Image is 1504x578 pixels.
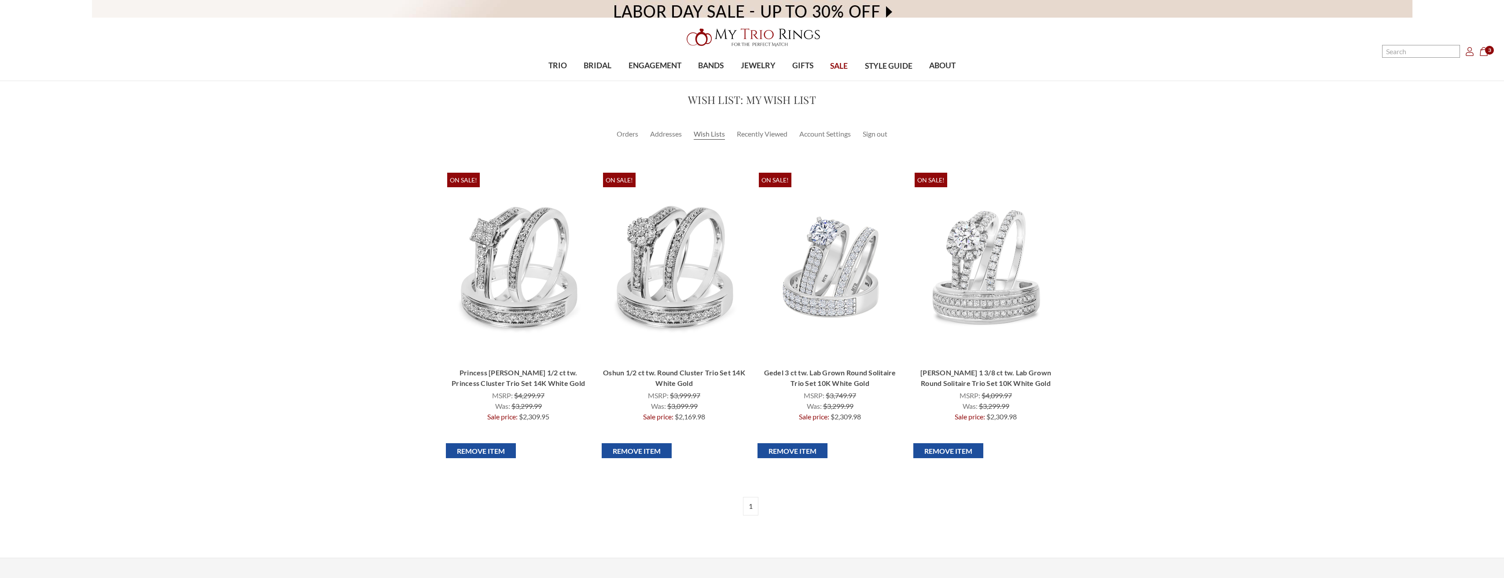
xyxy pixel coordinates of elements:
a: Princess Oshun 1/2 ct tw. Princess Cluster Trio Set 14K White Gold, Was: $3,299.99, Sale price: $... [447,173,590,361]
svg: cart.cart_preview [1479,47,1488,56]
a: Cart with 0 items [1479,46,1493,56]
a: Addresses [650,129,682,139]
a: ABOUT [921,52,964,80]
span: ABOUT [929,60,956,71]
a: Princess Oshun 1/2 ct tw. Princess Cluster Trio Set 14K White Gold, Was: $3,299.99, Sale price: $... [446,367,591,389]
button: submenu toggle [938,80,947,81]
a: Oshun 1/2 ct tw. Round Cluster Trio Set 14K White Gold, Was: $3,099.99, Sale price: $2,169.98 [602,367,747,389]
span: Was: [651,402,666,410]
span: $3,299.99 [823,402,853,410]
span: 3 [1485,46,1494,55]
a: ENGAGEMENT [620,52,690,80]
span: $3,299.99 [511,402,542,410]
img: Photo of Carson 1 3/8 ct tw. Lab Grown Round Solitaire Trio Set 10K White Gold [BT1623W-C000] [915,196,1056,337]
a: Orders [617,129,638,139]
button: submenu toggle [651,80,659,81]
span: $3,999.97 [670,391,700,400]
a: Carson 1 3/8 ct tw. Lab Grown Round Solitaire Trio Set 10K White Gold, Was: $3,299.99, Sale price... [913,367,1059,389]
a: Oshun 1/2 ct tw. Round Cluster Trio Set 14K White Gold, Was: $3,099.99, Sale price: $2,169.98 [603,173,746,361]
button: submenu toggle [553,80,562,81]
img: My Trio Rings [682,23,823,52]
input: Remove Item [446,443,516,458]
span: $4,099.97 [982,391,1012,400]
span: $3,099.99 [667,402,698,410]
a: JEWELRY [732,52,783,80]
a: Recently Viewed [737,129,787,139]
span: Sale price: [955,412,985,421]
a: Page 1 of 1 [743,497,758,515]
span: Sale price: [643,412,673,421]
span: $3,749.97 [826,391,856,400]
input: Remove Item [758,443,827,458]
span: On Sale! [761,176,789,184]
img: Photo of Oshun 1/2 ct tw. Round Cluster Trio Set 14K White Gold [BT530W-C000] [603,197,745,336]
span: BANDS [698,60,724,71]
a: Gedel 3 ct tw. Lab Grown Round Solitaire Trio Set 10K White Gold, Was: $3,299.99, Sale price: $2,... [759,173,901,361]
a: SALE [822,52,856,81]
span: $2,309.98 [831,412,861,421]
button: submenu toggle [754,80,762,81]
a: BRIDAL [575,52,620,80]
span: ENGAGEMENT [629,60,681,71]
a: BANDS [690,52,732,80]
span: JEWELRY [741,60,776,71]
nav: pagination [446,497,1059,515]
span: Sale price: [799,412,829,421]
input: Remove Item [602,443,672,458]
a: STYLE GUIDE [856,52,920,81]
h2: Wish List: My Wish List [446,92,1059,107]
button: submenu toggle [706,80,715,81]
span: $2,309.95 [519,412,549,421]
span: MSRP: [492,391,513,400]
span: SALE [830,60,848,72]
a: Sign out [863,129,887,139]
span: Was: [963,402,978,410]
a: Gedel 3 ct tw. Lab Grown Round Solitaire Trio Set 10K White Gold, Was: $3,299.99, Sale price: $2,... [758,367,903,389]
span: On Sale! [917,176,945,184]
span: Sale price: [487,412,518,421]
span: STYLE GUIDE [865,60,912,72]
a: Wish Lists [694,129,725,139]
span: Was: [495,402,510,410]
span: On Sale! [606,176,633,184]
a: My Trio Rings [436,23,1068,52]
img: Photo of Princess Oshun 1/2 ct tw. Princess Cluster Trio Set 14K White Gold [BT529W-C000] [448,197,589,336]
input: Search [1382,45,1460,58]
span: On Sale! [450,176,477,184]
a: Account [1465,46,1474,56]
span: $2,309.98 [986,412,1017,421]
a: Carson 1 3/8 ct tw. Lab Grown Round Solitaire Trio Set 10K White Gold, Was: $3,299.99, Sale price... [915,173,1057,361]
svg: Account [1465,47,1474,56]
a: Account Settings [799,129,851,139]
span: $3,299.99 [979,402,1009,410]
button: submenu toggle [593,80,602,81]
span: MSRP: [960,391,980,400]
span: TRIO [548,60,567,71]
button: submenu toggle [798,80,807,81]
img: Photo of Gedel 3 ct tw. Lab Grown Round Solitaire Trio Set 10K White Gold [BT1415W-L095] [759,196,901,337]
span: Was: [807,402,822,410]
span: GIFTS [792,60,813,71]
span: MSRP: [648,391,669,400]
span: $2,169.98 [675,412,705,421]
span: $4,299.97 [514,391,544,400]
input: Remove Item [913,443,983,458]
span: BRIDAL [584,60,611,71]
a: GIFTS [784,52,822,80]
a: TRIO [540,52,575,80]
span: MSRP: [804,391,824,400]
